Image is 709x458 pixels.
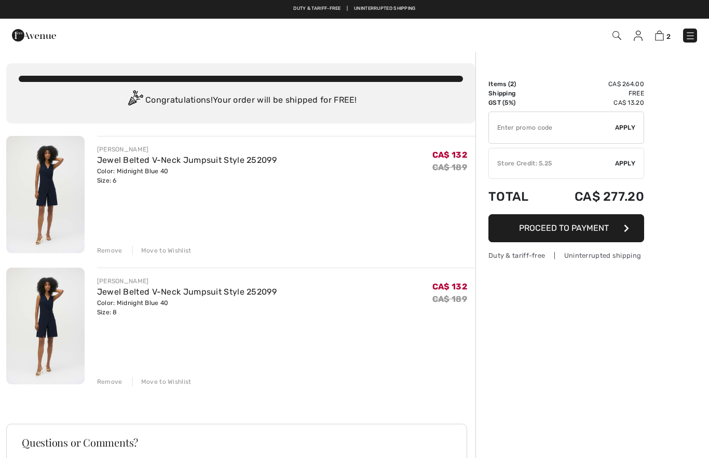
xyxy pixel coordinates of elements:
[488,89,546,98] td: Shipping
[97,298,277,317] div: Color: Midnight Blue 40 Size: 8
[132,246,192,255] div: Move to Wishlist
[6,136,85,253] img: Jewel Belted V-Neck Jumpsuit Style 252099
[97,246,122,255] div: Remove
[615,159,636,168] span: Apply
[546,89,644,98] td: Free
[489,112,615,143] input: Promo code
[488,98,546,107] td: GST (5%)
[432,294,467,304] s: CA$ 189
[22,437,452,448] h3: Questions or Comments?
[488,214,644,242] button: Proceed to Payment
[685,31,696,41] img: Menu
[519,223,609,233] span: Proceed to Payment
[615,123,636,132] span: Apply
[97,276,277,286] div: [PERSON_NAME]
[655,31,664,40] img: Shopping Bag
[19,90,463,111] div: Congratulations! Your order will be shipped for FREE!
[666,33,671,40] span: 2
[655,29,671,41] a: 2
[97,166,277,185] div: Color: Midnight Blue 40 Size: 6
[387,5,422,12] a: Free Returns
[510,80,514,88] span: 2
[12,25,56,46] img: 1ère Avenue
[546,179,644,214] td: CA$ 277.20
[634,31,643,41] img: My Info
[132,377,192,386] div: Move to Wishlist
[546,79,644,89] td: CA$ 264.00
[380,5,381,12] span: |
[287,5,374,12] a: Free shipping on orders over $99
[125,90,145,111] img: Congratulation2.svg
[97,287,277,297] a: Jewel Belted V-Neck Jumpsuit Style 252099
[488,251,644,260] div: Duty & tariff-free | Uninterrupted shipping
[432,282,467,292] span: CA$ 132
[97,145,277,154] div: [PERSON_NAME]
[432,162,467,172] s: CA$ 189
[612,31,621,40] img: Search
[6,268,85,385] img: Jewel Belted V-Neck Jumpsuit Style 252099
[97,155,277,165] a: Jewel Belted V-Neck Jumpsuit Style 252099
[97,377,122,386] div: Remove
[488,79,546,89] td: Items ( )
[489,159,615,168] div: Store Credit: 5.25
[546,98,644,107] td: CA$ 13.20
[488,179,546,214] td: Total
[12,30,56,39] a: 1ère Avenue
[432,150,467,160] span: CA$ 132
